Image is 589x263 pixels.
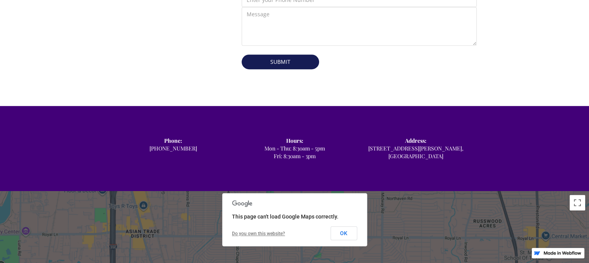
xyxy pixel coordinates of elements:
button: Toggle fullscreen view [570,195,585,210]
img: Made in Webflow [543,251,581,255]
button: OK [330,226,357,240]
strong: Phone: ‍ [164,137,182,144]
input: Submit [242,55,319,69]
div: Mon - Thu: 8:30am - 5pm Fri: 8:30am - 3pm [234,137,355,160]
strong: Hours: ‍ [286,137,303,144]
a: Do you own this website? [232,231,285,236]
span: This page can't load Google Maps correctly. [232,213,338,220]
strong: Address: ‍ [405,137,426,144]
div: [STREET_ADDRESS][PERSON_NAME], [GEOGRAPHIC_DATA] [355,137,476,160]
div: [PHONE_NUMBER] [113,137,234,152]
